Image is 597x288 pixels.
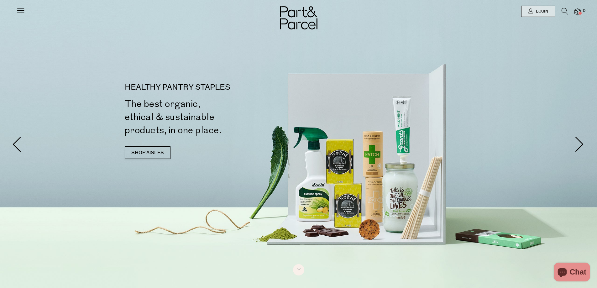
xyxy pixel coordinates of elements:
span: Login [534,9,548,14]
img: Part&Parcel [280,6,317,29]
a: 0 [574,8,581,15]
a: SHOP AISLES [125,146,170,159]
span: 0 [581,8,587,14]
p: HEALTHY PANTRY STAPLES [125,84,301,91]
inbox-online-store-chat: Shopify online store chat [552,263,592,283]
a: Login [521,6,555,17]
h2: The best organic, ethical & sustainable products, in one place. [125,97,301,137]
